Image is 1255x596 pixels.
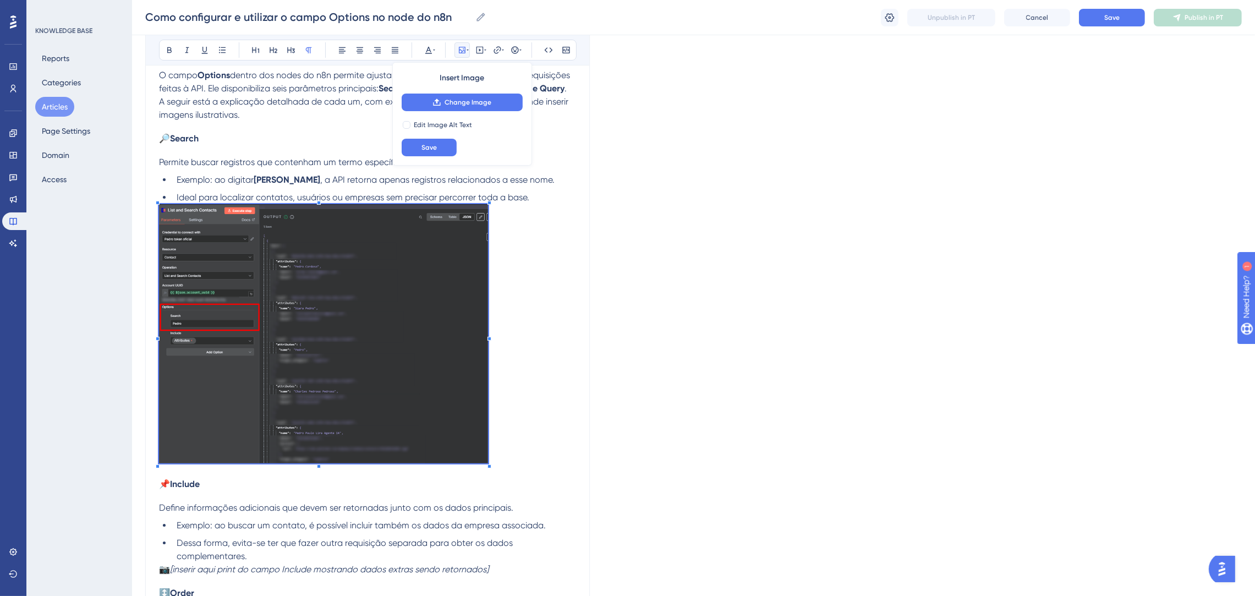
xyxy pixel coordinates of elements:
[35,145,76,165] button: Domain
[1209,553,1242,586] iframe: UserGuiding AI Assistant Launcher
[320,174,555,185] span: , a API retorna apenas registros relacionados a esse nome.
[414,121,472,129] span: Edit Image Alt Text
[159,133,170,144] span: 🔎
[1154,9,1242,26] button: Publish in PT
[402,139,457,156] button: Save
[35,48,76,68] button: Reports
[177,538,515,561] span: Dessa forma, evita-se ter que fazer outra requisição separada para obter os dados complementares.
[1104,13,1120,22] span: Save
[1079,9,1145,26] button: Save
[565,83,567,94] span: .
[177,520,546,531] span: Exemplo: ao buscar um contato, é possível incluir também os dados da empresa associada.
[445,98,491,107] span: Change Image
[177,174,254,185] span: Exemplo: ao digitar
[35,97,74,117] button: Articles
[421,143,437,152] span: Save
[254,174,320,185] strong: [PERSON_NAME]
[440,72,484,85] span: Insert Image
[379,83,565,94] strong: Search, Include, Order, Page, PerPage e Query
[35,26,92,35] div: KNOWLEDGE BASE
[35,73,87,92] button: Categories
[198,70,230,80] strong: Options
[159,479,170,489] span: 📌
[928,13,975,22] span: Unpublish in PT
[159,157,407,167] span: Permite buscar registros que contenham um termo específico.
[1004,9,1070,26] button: Cancel
[145,9,471,25] input: Article Name
[1185,13,1223,22] span: Publish in PT
[170,479,200,489] strong: Include
[159,70,572,94] span: dentro dos nodes do n8n permite ajustar e refinar o comportamento das requisições feitas à API. E...
[159,502,513,513] span: Define informações adicionais que devem ser retornadas junto com os dados principais.
[159,564,170,575] span: 📷
[26,3,69,16] span: Need Help?
[170,133,199,144] strong: Search
[35,169,73,189] button: Access
[170,564,489,575] em: [inserir aqui print do campo Include mostrando dados extras sendo retornados]
[177,192,529,203] span: Ideal para localizar contatos, usuários ou empresas sem precisar percorrer toda a base.
[907,9,995,26] button: Unpublish in PT
[159,70,198,80] span: O campo
[35,121,97,141] button: Page Settings
[159,96,571,120] span: A seguir está a explicação detalhada de cada um, com exemplos práticos e indicação de onde inseri...
[402,94,523,111] button: Change Image
[76,6,80,14] div: 1
[1026,13,1049,22] span: Cancel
